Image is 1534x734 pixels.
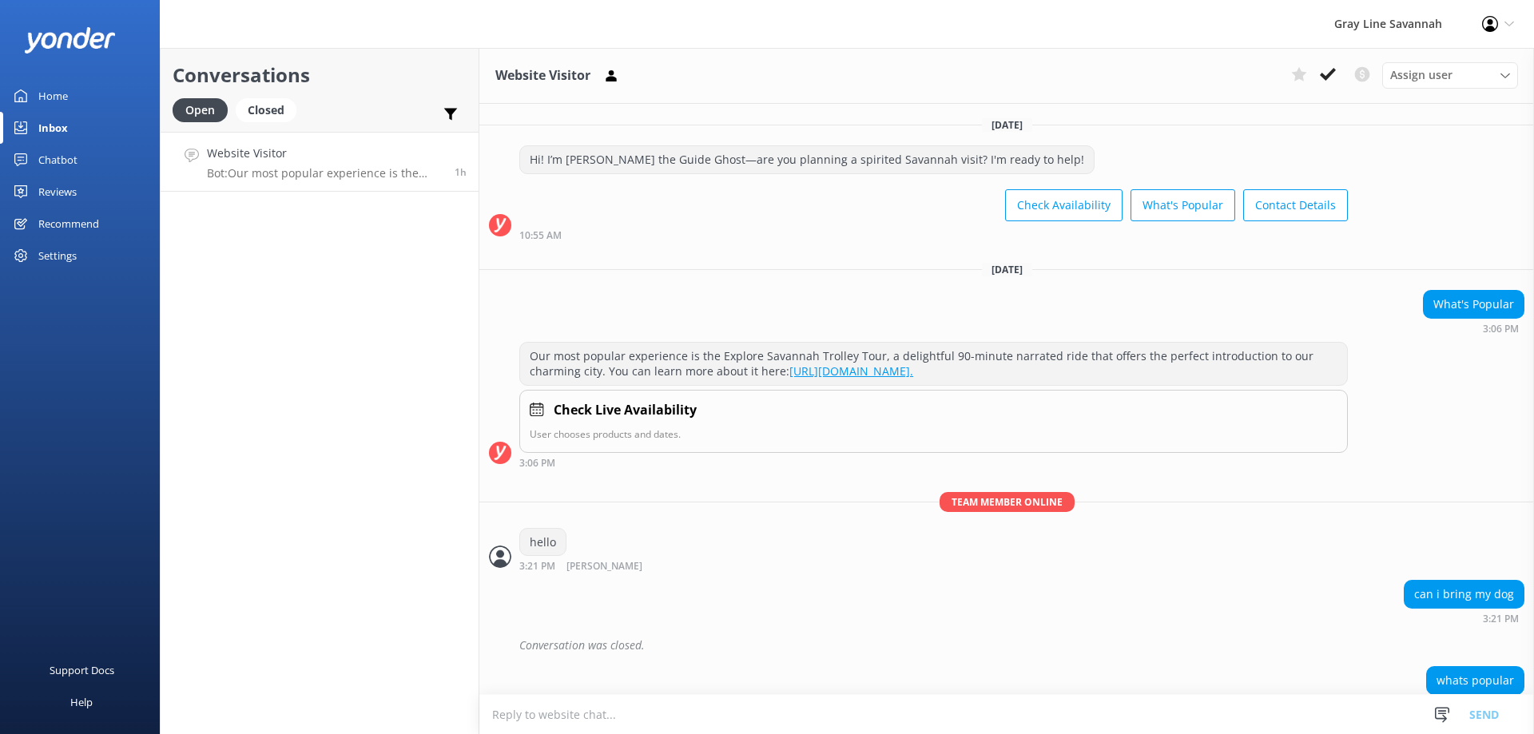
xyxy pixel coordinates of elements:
[207,145,443,162] h4: Website Visitor
[495,65,590,86] h3: Website Visitor
[1427,667,1524,694] div: whats popular
[455,165,467,179] span: Sep 25 2025 03:22pm (UTC -04:00) America/New_York
[1423,323,1524,334] div: Sep 25 2025 03:06pm (UTC -04:00) America/New_York
[489,632,1524,659] div: 2025-09-25T19:22:16.992
[1131,189,1235,221] button: What's Popular
[530,427,1337,442] p: User chooses products and dates.
[519,458,555,468] strong: 3:06 PM
[1390,66,1453,84] span: Assign user
[207,166,443,181] p: Bot: Our most popular experience is the Explore Savannah Trolley Tour, a 90-minute narrated ride ...
[24,27,116,54] img: yonder-white-logo.png
[519,632,1524,659] div: Conversation was closed.
[38,208,99,240] div: Recommend
[1424,291,1524,318] div: What's Popular
[520,343,1347,385] div: Our most popular experience is the Explore Savannah Trolley Tour, a delightful 90-minute narrated...
[173,98,228,122] div: Open
[1382,62,1518,88] div: Assign User
[982,263,1032,276] span: [DATE]
[519,231,562,240] strong: 10:55 AM
[236,101,304,118] a: Closed
[50,654,114,686] div: Support Docs
[789,363,913,379] a: [URL][DOMAIN_NAME].
[1005,189,1123,221] button: Check Availability
[519,560,694,572] div: Sep 25 2025 03:21pm (UTC -04:00) America/New_York
[519,229,1348,240] div: Sep 18 2025 10:55am (UTC -04:00) America/New_York
[38,176,77,208] div: Reviews
[173,101,236,118] a: Open
[520,529,566,556] div: hello
[519,457,1348,468] div: Sep 25 2025 03:06pm (UTC -04:00) America/New_York
[519,561,555,572] strong: 3:21 PM
[38,144,77,176] div: Chatbot
[982,118,1032,132] span: [DATE]
[38,112,68,144] div: Inbox
[520,146,1094,173] div: Hi! I’m [PERSON_NAME] the Guide Ghost—are you planning a spirited Savannah visit? I'm ready to help!
[38,80,68,112] div: Home
[70,686,93,718] div: Help
[173,60,467,90] h2: Conversations
[940,492,1075,512] span: Team member online
[1404,613,1524,624] div: Sep 25 2025 03:21pm (UTC -04:00) America/New_York
[38,240,77,272] div: Settings
[566,561,642,572] span: [PERSON_NAME]
[1243,189,1348,221] button: Contact Details
[1483,324,1519,334] strong: 3:06 PM
[554,400,697,421] h4: Check Live Availability
[1405,581,1524,608] div: can i bring my dog
[236,98,296,122] div: Closed
[1483,614,1519,624] strong: 3:21 PM
[161,132,479,192] a: Website VisitorBot:Our most popular experience is the Explore Savannah Trolley Tour, a 90-minute ...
